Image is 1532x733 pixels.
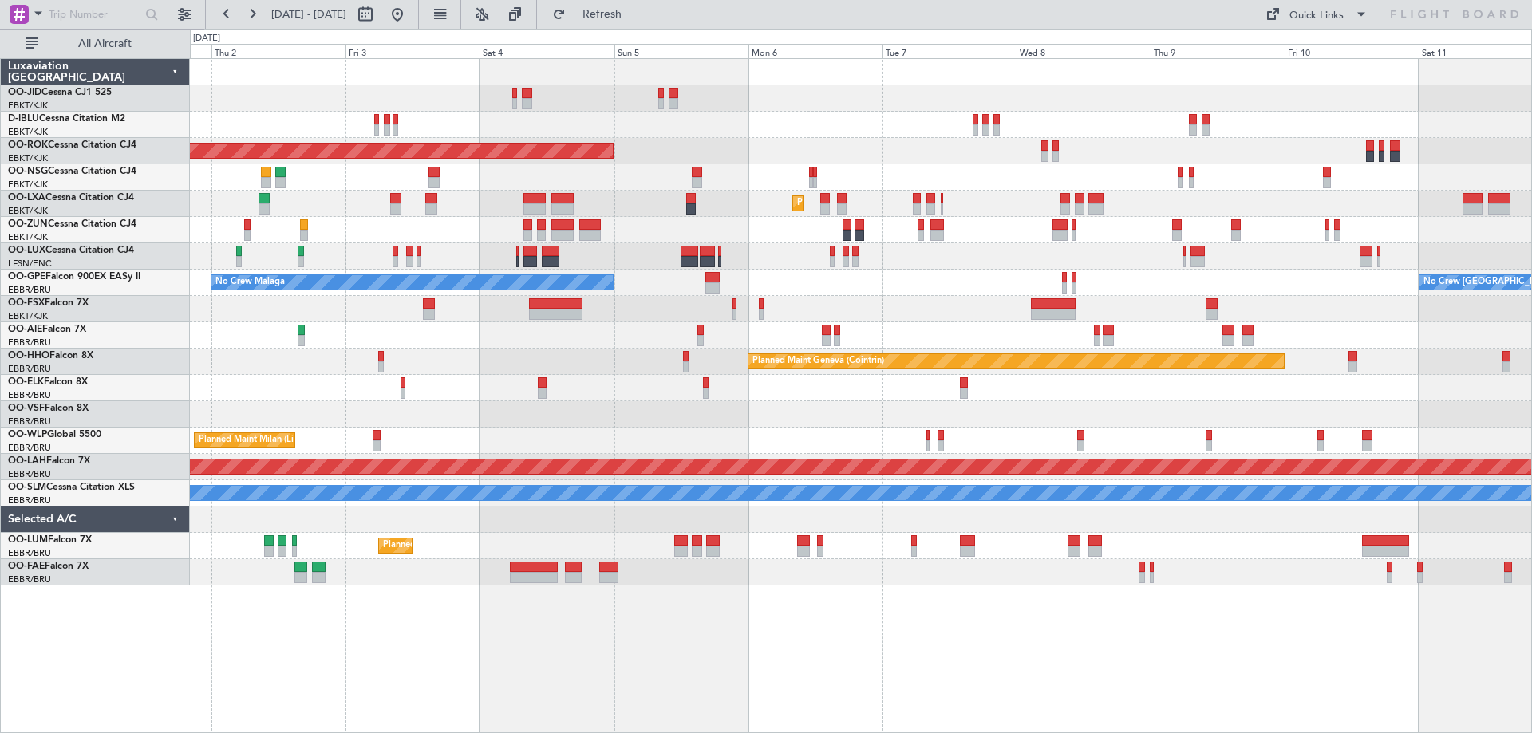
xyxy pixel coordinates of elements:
button: All Aircraft [18,31,173,57]
a: EBKT/KJK [8,100,48,112]
a: OO-WLPGlobal 5500 [8,430,101,439]
a: OO-HHOFalcon 8X [8,351,93,361]
div: Tue 7 [882,44,1017,58]
input: Trip Number [49,2,140,26]
div: Thu 9 [1151,44,1285,58]
a: OO-SLMCessna Citation XLS [8,483,135,492]
a: OO-GPEFalcon 900EX EASy II [8,272,140,282]
a: OO-FSXFalcon 7X [8,298,89,308]
span: OO-HHO [8,351,49,361]
span: OO-GPE [8,272,45,282]
a: EBBR/BRU [8,416,51,428]
a: EBBR/BRU [8,547,51,559]
a: EBKT/KJK [8,231,48,243]
span: OO-SLM [8,483,46,492]
span: OO-LUX [8,246,45,255]
div: Mon 6 [748,44,882,58]
a: EBBR/BRU [8,495,51,506]
a: D-IBLUCessna Citation M2 [8,114,125,124]
div: Planned Maint Milan (Linate) [199,428,314,452]
a: OO-LUXCessna Citation CJ4 [8,246,134,255]
a: EBBR/BRU [8,363,51,375]
a: EBKT/KJK [8,179,48,191]
a: OO-NSGCessna Citation CJ4 [8,167,136,176]
div: Planned Maint Geneva (Cointrin) [752,349,884,373]
div: Quick Links [1289,8,1344,24]
div: Thu 2 [211,44,345,58]
a: OO-ZUNCessna Citation CJ4 [8,219,136,229]
div: Fri 3 [345,44,480,58]
span: Refresh [569,9,636,20]
span: OO-FSX [8,298,45,308]
a: LFSN/ENC [8,258,52,270]
span: OO-ELK [8,377,44,387]
div: Fri 10 [1285,44,1419,58]
a: EBBR/BRU [8,284,51,296]
a: OO-LAHFalcon 7X [8,456,90,466]
a: OO-ROKCessna Citation CJ4 [8,140,136,150]
button: Quick Links [1258,2,1376,27]
a: EBBR/BRU [8,442,51,454]
a: EBBR/BRU [8,468,51,480]
a: EBBR/BRU [8,337,51,349]
a: EBBR/BRU [8,573,51,585]
a: OO-LUMFalcon 7X [8,535,92,545]
div: No Crew Malaga [215,270,285,294]
div: Planned Maint [GEOGRAPHIC_DATA] ([GEOGRAPHIC_DATA] National) [383,534,672,558]
span: OO-LUM [8,535,48,545]
a: OO-LXACessna Citation CJ4 [8,193,134,203]
div: Planned Maint Kortrijk-[GEOGRAPHIC_DATA] [797,191,983,215]
button: Refresh [545,2,641,27]
span: OO-LXA [8,193,45,203]
span: All Aircraft [41,38,168,49]
a: OO-ELKFalcon 8X [8,377,88,387]
div: Sat 4 [480,44,614,58]
span: OO-FAE [8,562,45,571]
span: OO-WLP [8,430,47,439]
span: OO-ZUN [8,219,48,229]
span: OO-AIE [8,325,42,334]
a: EBBR/BRU [8,389,51,401]
span: OO-NSG [8,167,48,176]
span: OO-JID [8,88,41,97]
a: EBKT/KJK [8,152,48,164]
div: Sun 5 [614,44,748,58]
a: OO-JIDCessna CJ1 525 [8,88,112,97]
div: Wed 8 [1017,44,1151,58]
a: OO-VSFFalcon 8X [8,404,89,413]
a: EBKT/KJK [8,310,48,322]
a: EBKT/KJK [8,126,48,138]
a: OO-FAEFalcon 7X [8,562,89,571]
div: [DATE] [193,32,220,45]
a: EBKT/KJK [8,205,48,217]
span: OO-VSF [8,404,45,413]
span: OO-LAH [8,456,46,466]
span: [DATE] - [DATE] [271,7,346,22]
span: D-IBLU [8,114,39,124]
span: OO-ROK [8,140,48,150]
a: OO-AIEFalcon 7X [8,325,86,334]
